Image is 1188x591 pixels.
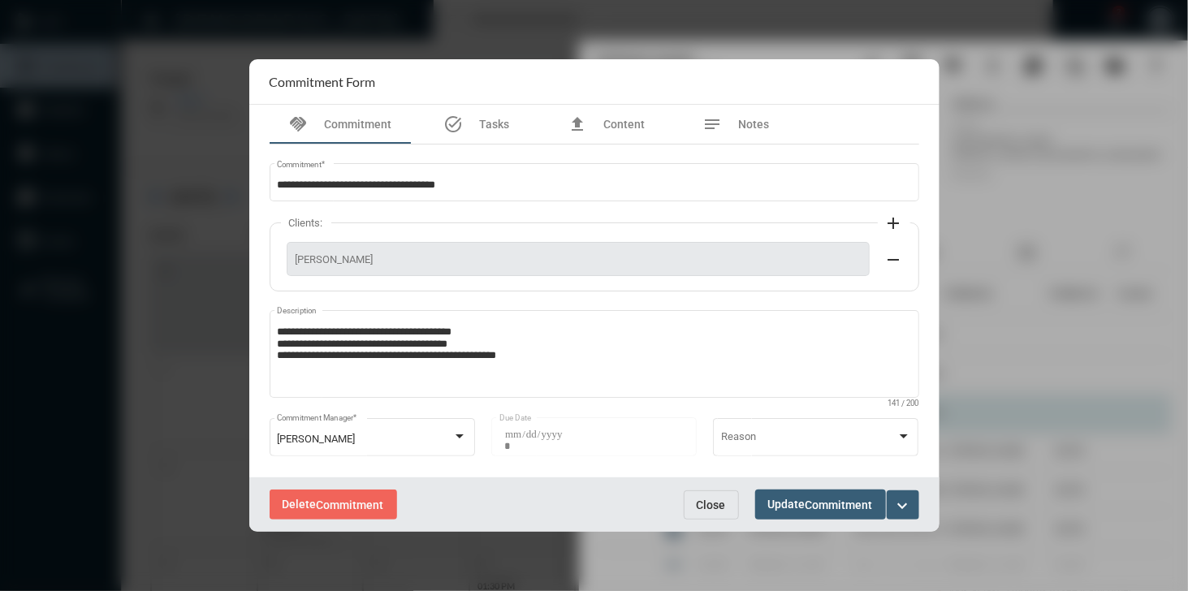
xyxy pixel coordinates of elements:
[289,114,309,134] mat-icon: handshake
[884,250,904,270] mat-icon: remove
[479,118,509,131] span: Tasks
[884,214,904,233] mat-icon: add
[806,498,873,511] span: Commitment
[281,217,331,229] label: Clients:
[325,118,392,131] span: Commitment
[296,253,861,265] span: [PERSON_NAME]
[270,74,376,89] h2: Commitment Form
[317,498,384,511] span: Commitment
[568,114,587,134] mat-icon: file_upload
[755,490,886,520] button: UpdateCommitment
[603,118,645,131] span: Content
[703,114,723,134] mat-icon: notes
[739,118,770,131] span: Notes
[270,490,397,520] button: DeleteCommitment
[768,498,873,511] span: Update
[277,433,355,445] span: [PERSON_NAME]
[888,399,919,408] mat-hint: 141 / 200
[893,496,913,516] mat-icon: expand_more
[697,498,726,511] span: Close
[443,114,463,134] mat-icon: task_alt
[283,498,384,511] span: Delete
[684,490,739,520] button: Close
